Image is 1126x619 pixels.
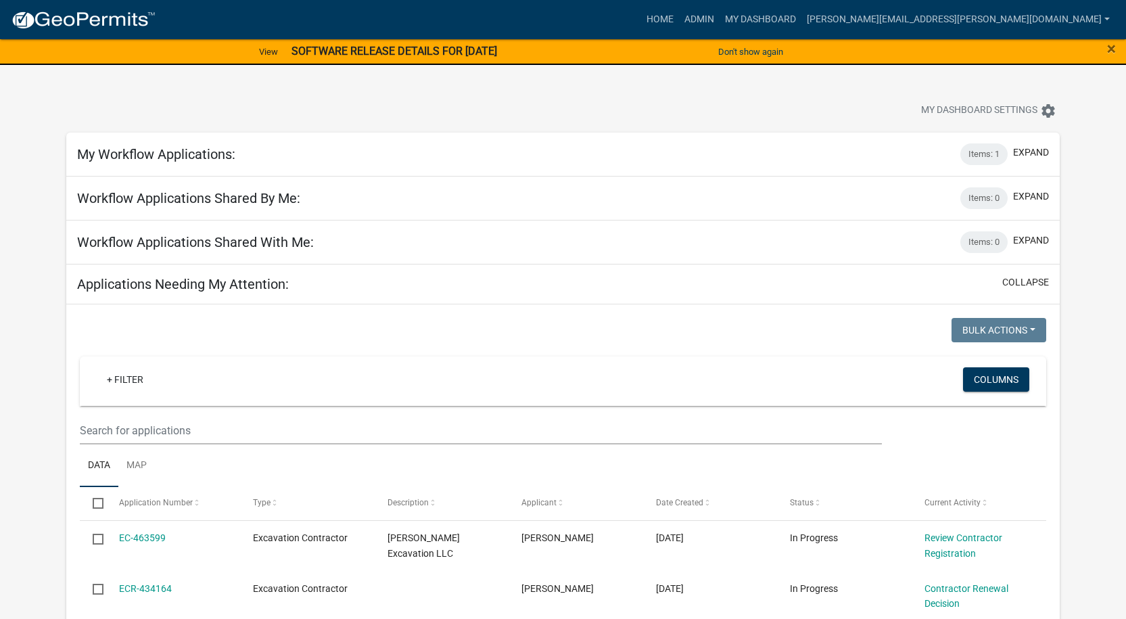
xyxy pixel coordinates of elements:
datatable-header-cell: Description [375,487,509,520]
span: Description [388,498,429,507]
div: Items: 0 [960,231,1008,253]
span: Janet B Perez - NIPSCO [521,583,594,594]
datatable-header-cell: Current Activity [912,487,1046,520]
datatable-header-cell: Select [80,487,105,520]
span: Applicant [521,498,557,507]
span: 06/11/2025 [656,583,684,594]
button: collapse [1002,275,1049,290]
span: Excavation Contractor [253,583,348,594]
span: × [1107,39,1116,58]
span: 08/13/2025 [656,532,684,543]
a: Home [641,7,679,32]
h5: Applications Needing My Attention: [77,276,289,292]
input: Search for applications [80,417,881,444]
h5: Workflow Applications Shared With Me: [77,234,314,250]
strong: SOFTWARE RELEASE DETAILS FOR [DATE] [291,45,497,58]
span: Excavation Contractor [253,532,348,543]
button: Don't show again [713,41,789,63]
h5: Workflow Applications Shared By Me: [77,190,300,206]
span: Type [253,498,271,507]
span: Status [790,498,814,507]
div: Items: 1 [960,143,1008,165]
i: settings [1040,103,1056,119]
a: ECR-434164 [119,583,172,594]
span: Application Number [119,498,193,507]
a: Admin [679,7,720,32]
h5: My Workflow Applications: [77,146,235,162]
span: Date Created [656,498,703,507]
button: expand [1013,145,1049,160]
datatable-header-cell: Date Created [643,487,778,520]
a: Contractor Renewal Decision [924,583,1008,610]
span: Cottrell Excavation LLC [388,532,460,559]
span: In Progress [790,583,838,594]
a: + Filter [96,367,154,392]
datatable-header-cell: Application Number [106,487,241,520]
button: expand [1013,189,1049,204]
span: Mike Cottrell [521,532,594,543]
a: [PERSON_NAME][EMAIL_ADDRESS][PERSON_NAME][DOMAIN_NAME] [801,7,1115,32]
span: My Dashboard Settings [921,103,1037,119]
datatable-header-cell: Status [777,487,912,520]
button: Columns [963,367,1029,392]
button: expand [1013,233,1049,248]
a: Map [118,444,155,488]
button: Close [1107,41,1116,57]
datatable-header-cell: Type [240,487,375,520]
a: Review Contractor Registration [924,532,1002,559]
span: In Progress [790,532,838,543]
span: Current Activity [924,498,981,507]
a: Data [80,444,118,488]
button: My Dashboard Settingssettings [910,97,1067,124]
button: Bulk Actions [952,318,1046,342]
a: View [254,41,283,63]
a: My Dashboard [720,7,801,32]
datatable-header-cell: Applicant [509,487,643,520]
div: Items: 0 [960,187,1008,209]
a: EC-463599 [119,532,166,543]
